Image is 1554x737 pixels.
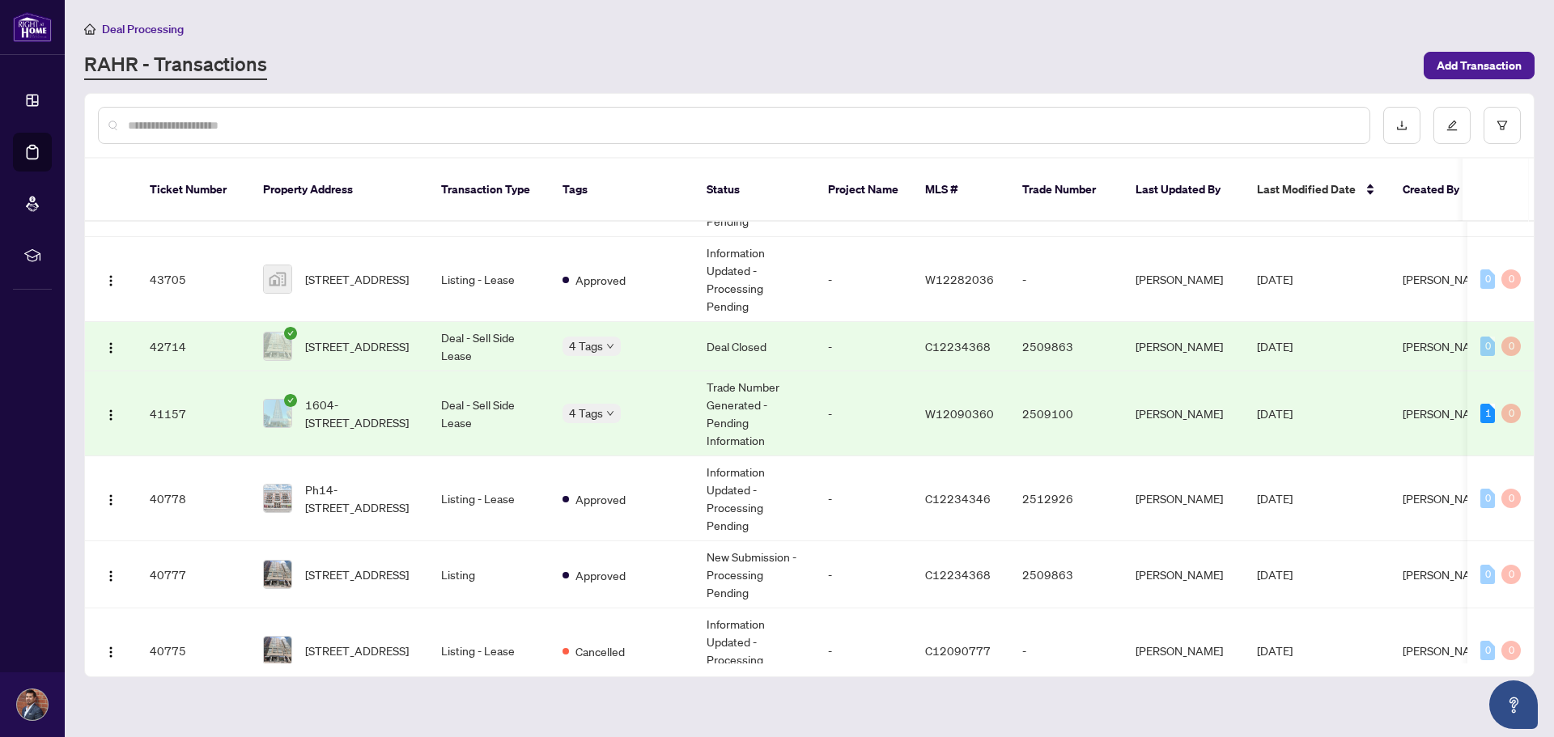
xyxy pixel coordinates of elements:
[1257,339,1293,354] span: [DATE]
[305,481,415,516] span: Ph14-[STREET_ADDRESS]
[694,159,815,222] th: Status
[1257,567,1293,582] span: [DATE]
[1009,456,1123,541] td: 2512926
[1396,120,1408,131] span: download
[569,337,603,355] span: 4 Tags
[1403,406,1490,421] span: [PERSON_NAME]
[606,409,614,417] span: down
[1403,272,1490,286] span: [PERSON_NAME]
[284,394,297,407] span: check-circle
[1403,567,1490,582] span: [PERSON_NAME]
[104,570,117,582] img: Logo
[1257,491,1293,506] span: [DATE]
[925,339,991,354] span: C12234368
[1433,107,1471,144] button: edit
[1480,565,1495,584] div: 0
[925,491,991,506] span: C12234346
[1424,52,1535,79] button: Add Transaction
[1403,339,1490,354] span: [PERSON_NAME]
[1257,272,1293,286] span: [DATE]
[1480,269,1495,289] div: 0
[1123,456,1244,541] td: [PERSON_NAME]
[250,159,428,222] th: Property Address
[694,608,815,693] td: Information Updated - Processing Pending
[815,159,912,222] th: Project Name
[1501,565,1521,584] div: 0
[1446,120,1458,131] span: edit
[284,327,297,340] span: check-circle
[305,642,409,659] span: [STREET_ADDRESS]
[305,337,409,355] span: [STREET_ADDRESS]
[1009,322,1123,371] td: 2509863
[1489,680,1538,729] button: Open asap
[137,456,250,541] td: 40778
[815,322,912,371] td: -
[137,237,250,322] td: 43705
[305,396,415,431] span: 1604-[STREET_ADDRESS]
[98,266,124,292] button: Logo
[1501,641,1521,660] div: 0
[1123,322,1244,371] td: [PERSON_NAME]
[694,322,815,371] td: Deal Closed
[264,265,291,293] img: thumbnail-img
[1501,269,1521,289] div: 0
[1501,489,1521,508] div: 0
[1009,237,1123,322] td: -
[1123,541,1244,608] td: [PERSON_NAME]
[575,642,625,660] span: Cancelled
[428,371,550,456] td: Deal - Sell Side Lease
[925,567,991,582] span: C12234368
[1257,406,1293,421] span: [DATE]
[912,159,1009,222] th: MLS #
[98,333,124,359] button: Logo
[1480,489,1495,508] div: 0
[137,608,250,693] td: 40775
[1501,337,1521,356] div: 0
[575,566,626,584] span: Approved
[925,643,991,658] span: C12090777
[13,12,52,42] img: logo
[17,689,48,720] img: Profile Icon
[102,22,184,36] span: Deal Processing
[98,561,124,587] button: Logo
[694,541,815,608] td: New Submission - Processing Pending
[264,637,291,664] img: thumbnail-img
[1009,159,1123,222] th: Trade Number
[1009,371,1123,456] td: 2509100
[1480,641,1495,660] div: 0
[815,541,912,608] td: -
[925,406,994,421] span: W12090360
[815,237,912,322] td: -
[98,485,124,511] button: Logo
[1123,608,1244,693] td: [PERSON_NAME]
[1383,107,1420,144] button: download
[815,608,912,693] td: -
[264,332,291,360] img: thumbnail-img
[428,159,550,222] th: Transaction Type
[1390,159,1487,222] th: Created By
[575,271,626,289] span: Approved
[1403,491,1490,506] span: [PERSON_NAME]
[1501,404,1521,423] div: 0
[137,541,250,608] td: 40777
[104,341,117,354] img: Logo
[694,237,815,322] td: Information Updated - Processing Pending
[428,541,550,608] td: Listing
[815,371,912,456] td: -
[84,51,267,80] a: RAHR - Transactions
[1123,237,1244,322] td: [PERSON_NAME]
[694,456,815,541] td: Information Updated - Processing Pending
[694,371,815,456] td: Trade Number Generated - Pending Information
[575,490,626,508] span: Approved
[1403,643,1490,658] span: [PERSON_NAME]
[1497,120,1508,131] span: filter
[1009,541,1123,608] td: 2509863
[1123,371,1244,456] td: [PERSON_NAME]
[815,456,912,541] td: -
[1244,159,1390,222] th: Last Modified Date
[98,400,124,426] button: Logo
[606,342,614,350] span: down
[1257,643,1293,658] span: [DATE]
[428,237,550,322] td: Listing - Lease
[264,400,291,427] img: thumbnail-img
